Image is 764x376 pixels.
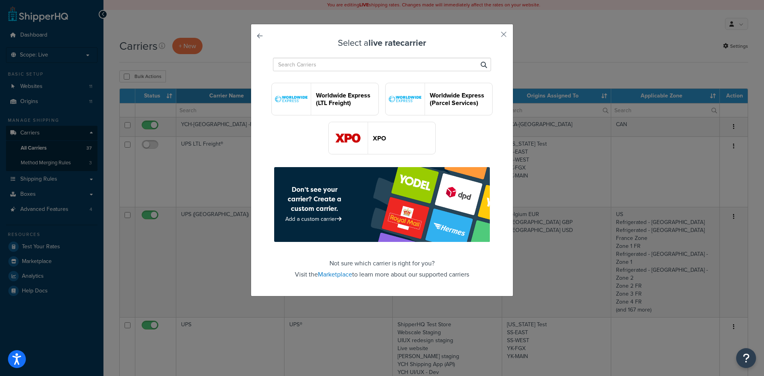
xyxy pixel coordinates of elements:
[329,122,368,154] img: xpoFreight logo
[279,185,350,213] h4: Don’t see your carrier? Create a custom carrier.
[271,38,493,48] h3: Select a
[430,92,492,107] header: Worldwide Express (Parcel Services)
[386,83,425,115] img: worldwideExpress logo
[316,92,378,107] header: Worldwide Express (LTL Freight)
[385,83,493,115] button: worldwideExpress logoWorldwide Express (Parcel Services)
[736,348,756,368] button: Open Resource Center
[373,134,435,142] header: XPO
[368,36,426,49] strong: live rate carrier
[285,215,343,223] a: Add a custom carrier
[318,270,352,279] a: Marketplace
[272,83,311,115] img: worldwideExpressFreight logo
[271,83,379,115] button: worldwideExpressFreight logoWorldwide Express (LTL Freight)
[273,58,491,71] input: Search Carriers
[328,122,436,154] button: xpoFreight logoXPO
[271,167,493,280] footer: Not sure which carrier is right for you? Visit the to learn more about our supported carriers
